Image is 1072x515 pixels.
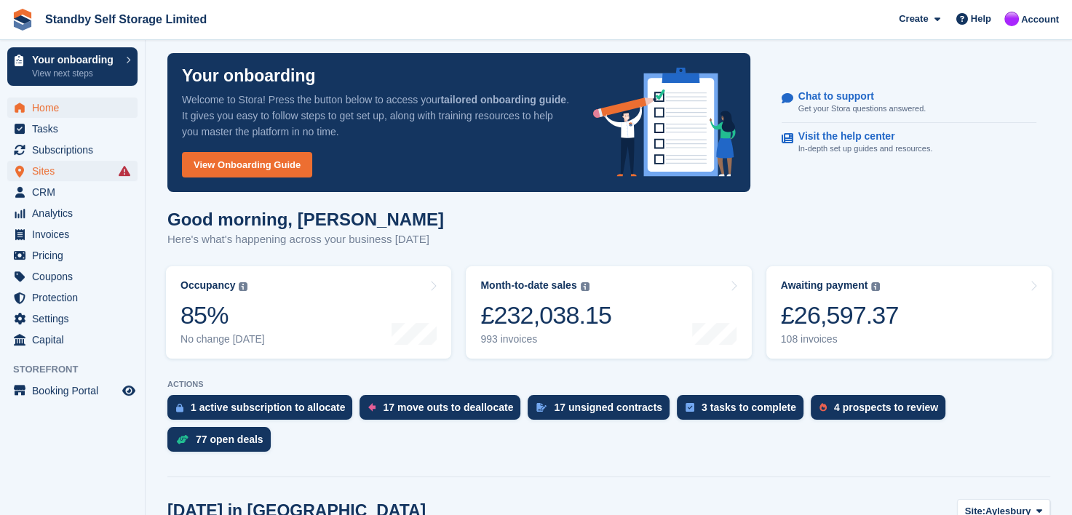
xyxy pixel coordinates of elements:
p: Your onboarding [182,68,316,84]
strong: tailored onboarding guide [440,94,566,105]
div: 993 invoices [480,333,611,346]
a: menu [7,245,138,266]
div: 85% [180,300,265,330]
img: onboarding-info-6c161a55d2c0e0a8cae90662b2fe09162a5109e8cc188191df67fb4f79e88e88.svg [593,68,736,177]
div: 17 move outs to deallocate [383,402,513,413]
p: In-depth set up guides and resources. [798,143,933,155]
h1: Good morning, [PERSON_NAME] [167,209,444,229]
div: £232,038.15 [480,300,611,330]
img: icon-info-grey-7440780725fd019a000dd9b08b2336e03edf1995a4989e88bcd33f0948082b44.svg [581,282,589,291]
span: Settings [32,308,119,329]
a: 77 open deals [167,427,278,459]
a: 17 move outs to deallocate [360,395,528,427]
p: Welcome to Stora! Press the button below to access your . It gives you easy to follow steps to ge... [182,92,570,140]
a: menu [7,380,138,401]
a: menu [7,203,138,223]
div: £26,597.37 [781,300,899,330]
a: menu [7,119,138,139]
span: Storefront [13,362,145,377]
a: Visit the help center In-depth set up guides and resources. [782,123,1036,162]
div: 3 tasks to complete [702,402,796,413]
div: 4 prospects to review [834,402,938,413]
a: Chat to support Get your Stora questions answered. [782,83,1036,123]
img: task-75834270c22a3079a89374b754ae025e5fb1db73e45f91037f5363f120a921f8.svg [686,403,694,412]
img: icon-info-grey-7440780725fd019a000dd9b08b2336e03edf1995a4989e88bcd33f0948082b44.svg [239,282,247,291]
a: menu [7,266,138,287]
a: Occupancy 85% No change [DATE] [166,266,451,359]
i: Smart entry sync failures have occurred [119,165,130,177]
div: Month-to-date sales [480,279,576,292]
p: View next steps [32,67,119,80]
span: Help [971,12,991,26]
span: Subscriptions [32,140,119,160]
p: Get your Stora questions answered. [798,103,926,115]
a: menu [7,97,138,118]
a: 1 active subscription to allocate [167,395,360,427]
span: Home [32,97,119,118]
div: 17 unsigned contracts [554,402,662,413]
a: menu [7,182,138,202]
span: Protection [32,287,119,308]
div: 1 active subscription to allocate [191,402,345,413]
span: Booking Portal [32,380,119,401]
img: active_subscription_to_allocate_icon-d502201f5373d7db506a760aba3b589e785aa758c864c3986d89f69b8ff3... [176,403,183,412]
div: No change [DATE] [180,333,265,346]
p: Visit the help center [798,130,921,143]
span: Coupons [32,266,119,287]
p: ACTIONS [167,380,1050,389]
div: Awaiting payment [781,279,868,292]
a: menu [7,140,138,160]
p: Here's what's happening across your business [DATE] [167,231,444,248]
img: prospect-51fa495bee0391a8d652442698ab0144808aea92771e9ea1ae160a38d050c398.svg [819,403,827,412]
a: Your onboarding View next steps [7,47,138,86]
span: Pricing [32,245,119,266]
div: 77 open deals [196,434,263,445]
span: Capital [32,330,119,350]
img: icon-info-grey-7440780725fd019a000dd9b08b2336e03edf1995a4989e88bcd33f0948082b44.svg [871,282,880,291]
a: menu [7,161,138,181]
a: menu [7,287,138,308]
a: View Onboarding Guide [182,152,312,177]
a: 4 prospects to review [811,395,953,427]
span: Analytics [32,203,119,223]
span: Create [899,12,928,26]
p: Your onboarding [32,55,119,65]
span: Tasks [32,119,119,139]
span: CRM [32,182,119,202]
div: 108 invoices [781,333,899,346]
a: Preview store [120,382,138,399]
span: Account [1021,12,1059,27]
a: Awaiting payment £26,597.37 108 invoices [766,266,1052,359]
span: Invoices [32,224,119,244]
img: stora-icon-8386f47178a22dfd0bd8f6a31ec36ba5ce8667c1dd55bd0f319d3a0aa187defe.svg [12,9,33,31]
p: Chat to support [798,90,914,103]
img: move_outs_to_deallocate_icon-f764333ba52eb49d3ac5e1228854f67142a1ed5810a6f6cc68b1a99e826820c5.svg [368,403,376,412]
a: Month-to-date sales £232,038.15 993 invoices [466,266,751,359]
div: Occupancy [180,279,235,292]
a: menu [7,330,138,350]
a: menu [7,308,138,329]
img: contract_signature_icon-13c848040528278c33f63329250d36e43548de30e8caae1d1a13099fd9432cc5.svg [536,403,547,412]
a: 3 tasks to complete [677,395,811,427]
img: deal-1b604bf984904fb50ccaf53a9ad4b4a5d6e5aea283cecdc64d6e3604feb123c2.svg [176,434,188,444]
span: Sites [32,161,119,181]
a: 17 unsigned contracts [528,395,677,427]
a: Standby Self Storage Limited [39,7,213,31]
img: Sue Ford [1004,12,1019,26]
a: menu [7,224,138,244]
